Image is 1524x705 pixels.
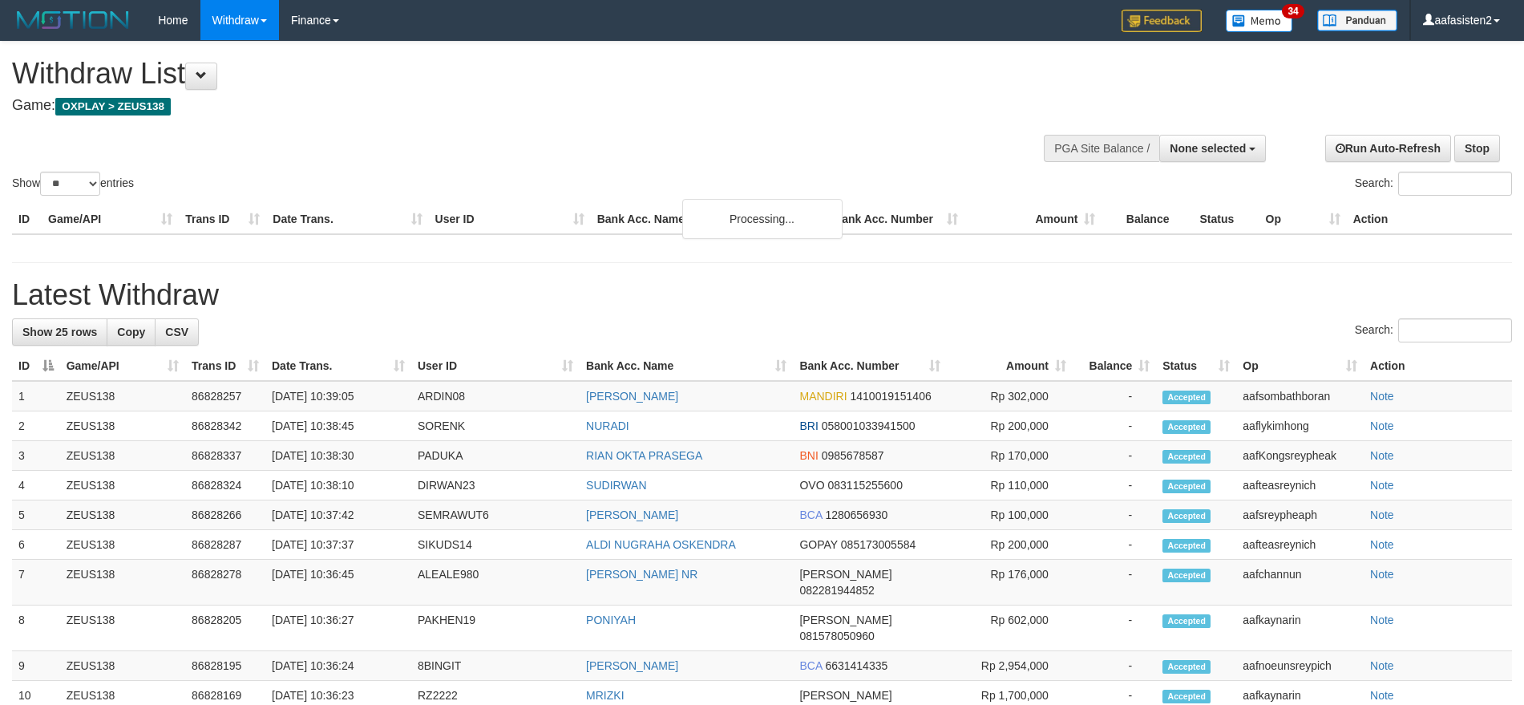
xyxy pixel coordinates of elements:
[1102,205,1193,234] th: Balance
[22,326,97,338] span: Show 25 rows
[1193,205,1259,234] th: Status
[12,172,134,196] label: Show entries
[185,560,265,606] td: 86828278
[1236,500,1364,530] td: aafsreypheaph
[799,479,824,492] span: OVO
[586,479,646,492] a: SUDIRWAN
[55,98,171,115] span: OXPLAY > ZEUS138
[1370,568,1394,581] a: Note
[1236,560,1364,606] td: aafchannun
[799,689,891,702] span: [PERSON_NAME]
[12,98,1000,114] h4: Game:
[947,500,1073,530] td: Rp 100,000
[185,500,265,530] td: 86828266
[586,538,736,551] a: ALDI NUGRAHA OSKENDRA
[12,411,60,441] td: 2
[1236,606,1364,651] td: aafkaynarin
[1156,351,1236,381] th: Status: activate to sort column ascending
[12,318,107,346] a: Show 25 rows
[964,205,1102,234] th: Amount
[60,530,185,560] td: ZEUS138
[265,471,411,500] td: [DATE] 10:38:10
[1162,450,1211,464] span: Accepted
[1162,509,1211,523] span: Accepted
[1370,659,1394,672] a: Note
[185,381,265,411] td: 86828257
[1364,351,1512,381] th: Action
[1370,479,1394,492] a: Note
[1073,351,1156,381] th: Balance: activate to sort column ascending
[1162,539,1211,553] span: Accepted
[1236,381,1364,411] td: aafsombathboran
[117,326,145,338] span: Copy
[1370,689,1394,702] a: Note
[1162,660,1211,674] span: Accepted
[799,508,822,521] span: BCA
[947,411,1073,441] td: Rp 200,000
[165,326,188,338] span: CSV
[947,441,1073,471] td: Rp 170,000
[827,479,902,492] span: Copy 083115255600 to clipboard
[1370,449,1394,462] a: Note
[265,411,411,441] td: [DATE] 10:38:45
[60,441,185,471] td: ZEUS138
[1355,318,1512,342] label: Search:
[1370,614,1394,626] a: Note
[1073,381,1156,411] td: -
[1370,390,1394,403] a: Note
[822,419,916,432] span: Copy 058001033941500 to clipboard
[179,205,266,234] th: Trans ID
[265,381,411,411] td: [DATE] 10:39:05
[12,471,60,500] td: 4
[1073,651,1156,681] td: -
[411,560,580,606] td: ALEALE980
[1122,10,1202,32] img: Feedback.jpg
[1236,530,1364,560] td: aafteasreynich
[265,560,411,606] td: [DATE] 10:36:45
[60,381,185,411] td: ZEUS138
[586,419,629,432] a: NURADI
[1454,135,1500,162] a: Stop
[12,500,60,530] td: 5
[40,172,100,196] select: Showentries
[411,381,580,411] td: ARDIN08
[1073,411,1156,441] td: -
[411,471,580,500] td: DIRWAN23
[1162,391,1211,404] span: Accepted
[266,205,428,234] th: Date Trans.
[822,449,884,462] span: Copy 0985678587 to clipboard
[1044,135,1159,162] div: PGA Site Balance /
[1073,560,1156,606] td: -
[947,351,1073,381] th: Amount: activate to sort column ascending
[12,651,60,681] td: 9
[799,390,847,403] span: MANDIRI
[411,500,580,530] td: SEMRAWUT6
[1162,569,1211,582] span: Accepted
[411,530,580,560] td: SIKUDS14
[947,381,1073,411] td: Rp 302,000
[799,659,822,672] span: BCA
[825,508,887,521] span: Copy 1280656930 to clipboard
[799,614,891,626] span: [PERSON_NAME]
[1170,142,1246,155] span: None selected
[1073,606,1156,651] td: -
[1073,471,1156,500] td: -
[586,659,678,672] a: [PERSON_NAME]
[60,411,185,441] td: ZEUS138
[1398,172,1512,196] input: Search:
[12,351,60,381] th: ID: activate to sort column descending
[799,568,891,581] span: [PERSON_NAME]
[1162,480,1211,493] span: Accepted
[411,651,580,681] td: 8BINGIT
[586,390,678,403] a: [PERSON_NAME]
[155,318,199,346] a: CSV
[265,606,411,651] td: [DATE] 10:36:27
[1370,419,1394,432] a: Note
[185,606,265,651] td: 86828205
[841,538,916,551] span: Copy 085173005584 to clipboard
[947,606,1073,651] td: Rp 602,000
[1398,318,1512,342] input: Search:
[185,351,265,381] th: Trans ID: activate to sort column ascending
[799,630,874,642] span: Copy 081578050960 to clipboard
[799,538,837,551] span: GOPAY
